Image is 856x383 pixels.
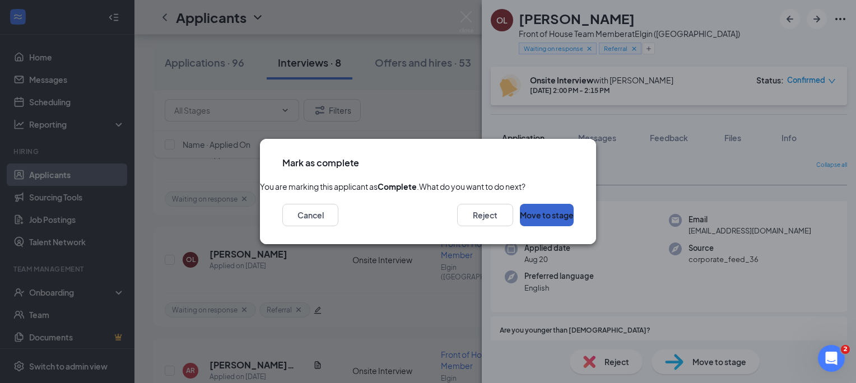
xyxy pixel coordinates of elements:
[818,345,845,372] iframe: Intercom live chat
[260,181,419,191] span: You are marking this applicant as .
[282,157,359,169] h3: Mark as complete
[282,204,338,226] button: Cancel
[457,204,513,226] button: Reject
[419,181,525,191] span: What do you want to do next?
[841,345,850,354] span: 2
[378,181,417,191] b: Complete
[520,204,574,226] button: Move to stage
